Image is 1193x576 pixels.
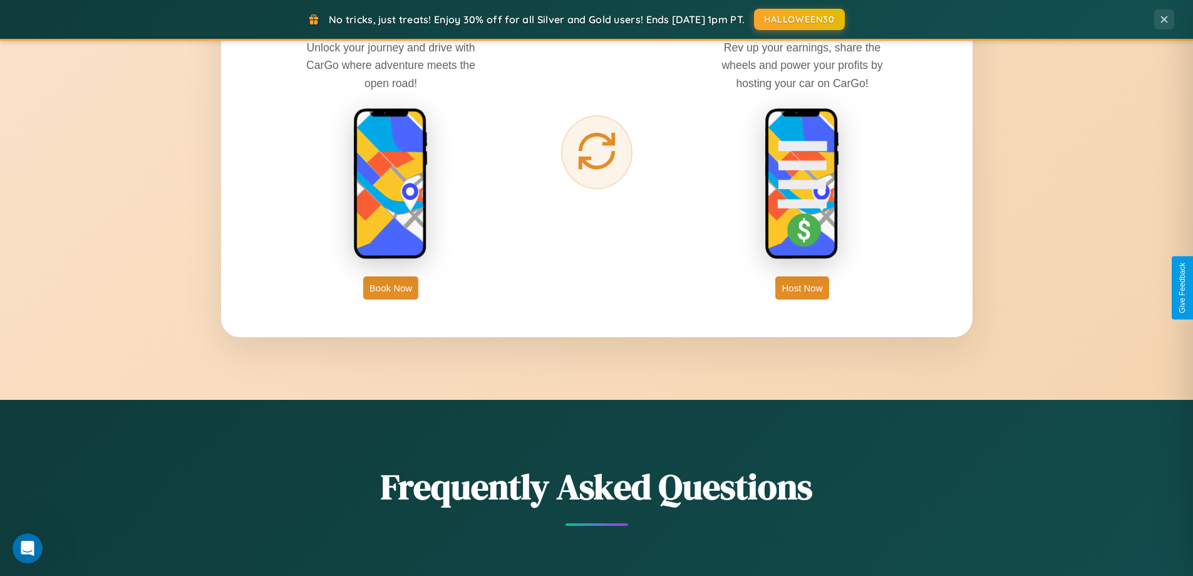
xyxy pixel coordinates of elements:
div: Give Feedback [1178,263,1187,313]
button: Host Now [775,276,829,300]
button: HALLOWEEN30 [754,9,845,30]
iframe: Intercom live chat [13,533,43,563]
img: host phone [765,108,840,261]
span: No tricks, just treats! Enjoy 30% off for all Silver and Gold users! Ends [DATE] 1pm PT. [329,13,745,26]
p: Rev up your earnings, share the wheels and power your profits by hosting your car on CarGo! [708,39,896,92]
img: rent phone [353,108,428,261]
button: Book Now [363,276,418,300]
h2: Frequently Asked Questions [221,463,973,511]
p: Unlock your journey and drive with CarGo where adventure meets the open road! [297,39,485,92]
